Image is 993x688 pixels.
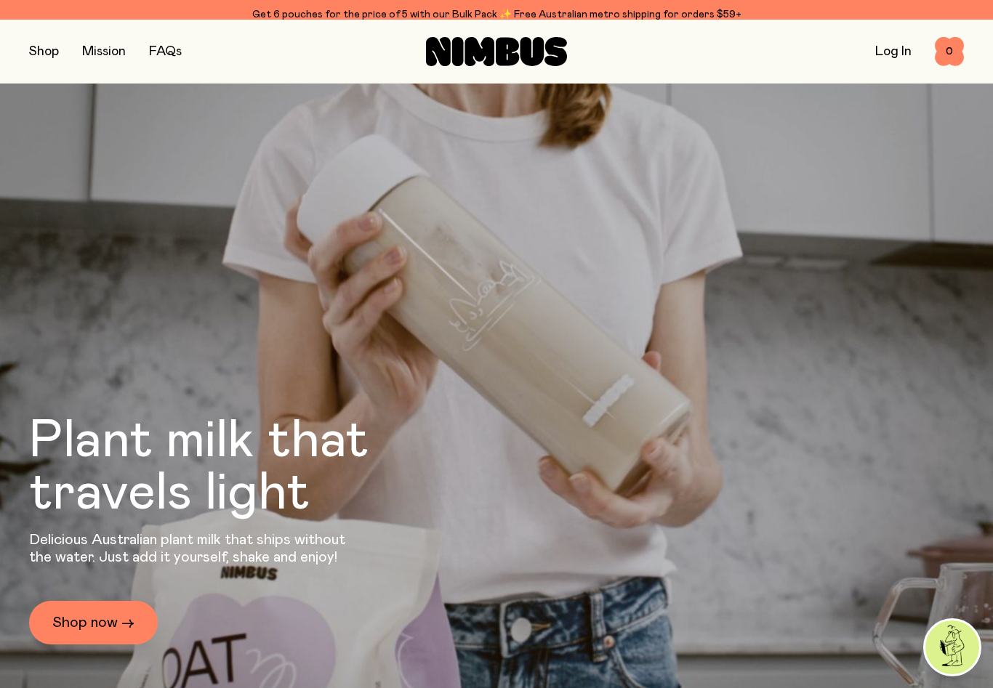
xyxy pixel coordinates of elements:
p: Delicious Australian plant milk that ships without the water. Just add it yourself, shake and enjoy! [29,531,355,566]
a: FAQs [149,45,182,58]
a: Shop now → [29,601,158,644]
img: agent [925,620,979,674]
a: Mission [82,45,126,58]
a: Log In [875,45,912,58]
div: Get 6 pouches for the price of 5 with our Bulk Pack ✨ Free Australian metro shipping for orders $59+ [29,6,964,23]
button: 0 [935,37,964,66]
h1: Plant milk that travels light [29,415,448,519]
